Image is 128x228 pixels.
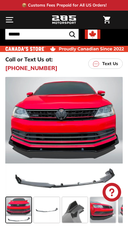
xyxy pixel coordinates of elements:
[100,11,113,29] a: Cart
[5,29,79,40] input: Search
[5,55,53,64] p: Call or Text Us at:
[22,2,107,8] p: 📦 Customs Fees Prepaid for All US Orders!
[52,15,76,25] img: Logo_285_Motorsport_areodynamics_components
[101,183,123,203] inbox-online-store-chat: Shopify online store chat
[88,59,123,69] a: Text Us
[102,60,118,67] p: Text Us
[5,64,57,72] a: [PHONE_NUMBER]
